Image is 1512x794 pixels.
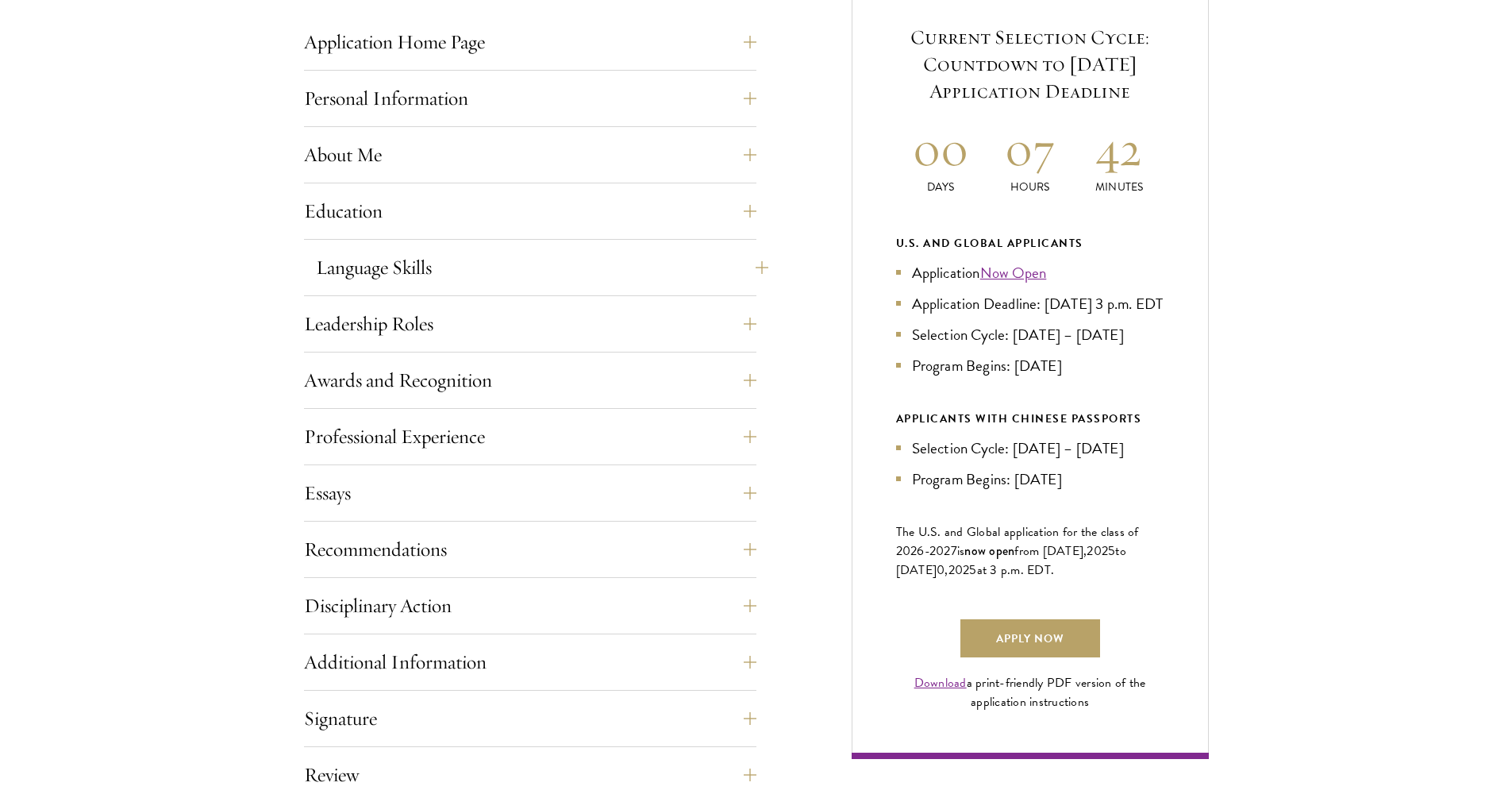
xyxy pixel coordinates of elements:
h2: 07 [985,119,1075,179]
li: Program Begins: [DATE] [896,468,1164,491]
li: Program Begins: [DATE] [896,354,1164,377]
div: U.S. and Global Applicants [896,233,1164,253]
button: Disciplinary Action [304,587,756,625]
span: 5 [969,561,976,580]
span: 202 [948,561,970,580]
button: Review [304,756,756,794]
span: at 3 p.m. EDT. [977,561,1055,580]
li: Application Deadline: [DATE] 3 p.m. EDT [896,292,1164,315]
span: is [957,542,965,561]
button: Personal Information [304,79,756,118]
button: Awards and Recognition [304,361,756,399]
span: The U.S. and Global application for the class of 202 [896,522,1139,561]
div: a print-friendly PDF version of the application instructions [896,673,1164,711]
li: Selection Cycle: [DATE] – [DATE] [896,323,1164,346]
span: to [DATE] [896,542,1126,580]
span: 0 [937,561,945,580]
span: 6 [917,542,924,561]
a: Apply Now [960,619,1100,657]
button: Essays [304,474,756,512]
li: Application [896,261,1164,284]
button: Education [304,192,756,230]
h2: 42 [1075,119,1164,179]
p: Days [896,179,986,195]
button: Language Skills [316,249,768,287]
span: 5 [1108,542,1115,561]
span: 7 [951,542,957,561]
h5: Current Selection Cycle: Countdown to [DATE] Application Deadline [896,24,1164,105]
span: 202 [1087,542,1108,561]
button: Leadership Roles [304,305,756,343]
button: Additional Information [304,643,756,681]
h2: 00 [896,119,986,179]
span: from [DATE], [1014,542,1087,561]
span: now open [964,542,1014,560]
span: -202 [925,542,951,561]
button: About Me [304,136,756,174]
span: , [945,561,948,580]
p: Minutes [1075,179,1164,195]
p: Hours [985,179,1075,195]
a: Download [914,673,967,692]
button: Application Home Page [304,23,756,61]
li: Selection Cycle: [DATE] – [DATE] [896,437,1164,460]
div: APPLICANTS WITH CHINESE PASSPORTS [896,409,1164,429]
button: Professional Experience [304,418,756,456]
button: Recommendations [304,530,756,569]
button: Signature [304,700,756,738]
a: Now Open [980,261,1047,284]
